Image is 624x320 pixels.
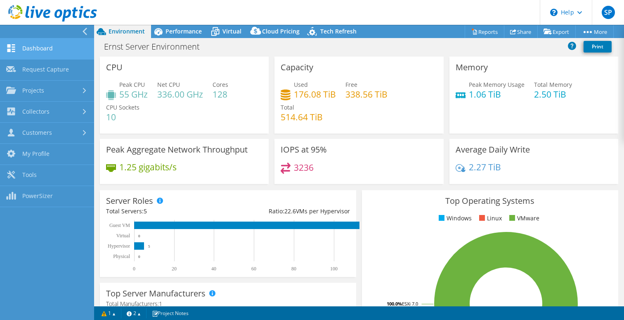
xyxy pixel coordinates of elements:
h4: 2.27 TiB [469,162,501,172]
text: 100 [330,266,338,272]
a: More [575,25,614,38]
h3: Peak Aggregate Network Throughput [106,145,248,154]
h3: Server Roles [106,196,153,205]
span: Total Memory [534,81,572,88]
span: Used [294,81,308,88]
h3: Top Operating Systems [368,196,612,205]
h3: CPU [106,63,123,72]
span: Virtual [222,27,241,35]
span: Environment [109,27,145,35]
span: Total [281,103,294,111]
span: 22.6 [284,207,296,215]
h3: Top Server Manufacturers [106,289,206,298]
text: 0 [138,255,140,259]
a: Print [584,41,612,53]
h3: Capacity [281,63,313,72]
text: Guest VM [109,222,130,228]
span: Cores [213,81,228,88]
text: 0 [138,234,140,238]
a: Project Notes [146,308,194,318]
text: Virtual [116,233,130,239]
text: 5 [148,244,150,248]
span: 1 [159,300,162,308]
div: Ratio: VMs per Hypervisor [228,207,350,216]
text: 0 [133,266,135,272]
h4: 3236 [294,163,314,172]
svg: \n [550,9,558,16]
h4: 336.00 GHz [157,90,203,99]
span: Peak CPU [119,81,145,88]
h4: 338.56 TiB [345,90,388,99]
tspan: 100.0% [387,301,402,307]
a: Export [537,25,576,38]
span: SP [602,6,615,19]
h3: Average Daily Write [456,145,530,154]
text: 40 [211,266,216,272]
h3: IOPS at 95% [281,145,327,154]
a: 1 [96,308,121,318]
text: 80 [291,266,296,272]
a: Reports [465,25,504,38]
span: Performance [165,27,202,35]
span: 5 [144,207,147,215]
text: Hypervisor [108,243,130,249]
h4: 128 [213,90,228,99]
h4: 1.06 TiB [469,90,525,99]
li: Windows [437,214,472,223]
li: Linux [477,214,502,223]
text: 60 [251,266,256,272]
span: Cloud Pricing [262,27,300,35]
h4: Total Manufacturers: [106,299,350,308]
text: 20 [172,266,177,272]
a: 2 [121,308,147,318]
span: Net CPU [157,81,180,88]
h4: 176.08 TiB [294,90,336,99]
h4: 1.25 gigabits/s [119,162,177,172]
h4: 55 GHz [119,90,148,99]
text: Physical [113,253,130,259]
h4: 2.50 TiB [534,90,572,99]
div: Total Servers: [106,207,228,216]
span: Tech Refresh [320,27,357,35]
span: Peak Memory Usage [469,81,525,88]
h4: 10 [106,112,139,122]
a: Share [504,25,538,38]
tspan: ESXi 7.0 [402,301,418,307]
h3: Memory [456,63,488,72]
h4: 514.64 TiB [281,112,323,122]
li: VMware [507,214,539,223]
span: CPU Sockets [106,103,139,111]
h1: Ernst Server Environment [100,42,213,51]
span: Free [345,81,357,88]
